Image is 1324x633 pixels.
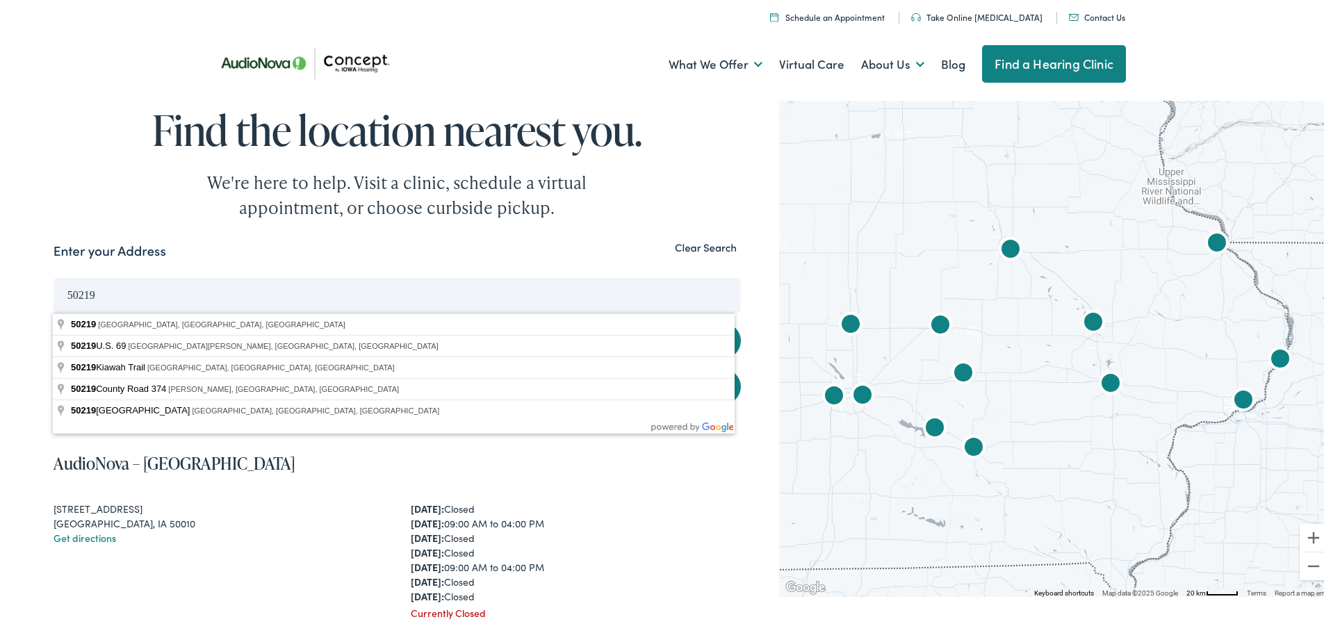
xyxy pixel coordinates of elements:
a: Find a Hearing Clinic [982,42,1126,80]
button: Keyboard shortcuts [1034,586,1094,595]
span: Kiawah Trail [71,359,147,370]
a: AudioNova – [GEOGRAPHIC_DATA] [54,449,295,472]
div: Concept by Iowa Hearing by AudioNova [957,429,990,463]
img: Google [783,576,828,594]
strong: [DATE]: [411,528,444,542]
span: 50219 [71,338,96,348]
span: [GEOGRAPHIC_DATA], [GEOGRAPHIC_DATA], [GEOGRAPHIC_DATA] [147,361,395,369]
span: 20 km [1186,586,1206,594]
span: [GEOGRAPHIC_DATA][PERSON_NAME], [GEOGRAPHIC_DATA], [GEOGRAPHIC_DATA] [129,339,439,347]
div: Closed 09:00 AM to 04:00 PM Closed Closed 09:00 AM to 04:00 PM Closed Closed [411,499,741,601]
span: 50219 [71,402,96,413]
strong: [DATE]: [411,586,444,600]
strong: [DATE]: [411,543,444,557]
span: 50219 [71,316,96,327]
span: 50219 [71,359,96,370]
button: Map Scale: 20 km per 43 pixels [1182,584,1243,594]
span: [GEOGRAPHIC_DATA], [GEOGRAPHIC_DATA], [GEOGRAPHIC_DATA] [98,318,345,326]
span: County Road 374 [71,381,168,391]
span: Map data ©2025 Google [1102,586,1178,594]
a: Take Online [MEDICAL_DATA] [911,8,1043,20]
div: AudioNova [1264,341,1297,375]
a: What We Offer [669,36,762,88]
strong: [DATE]: [411,513,444,527]
img: utility icon [1069,11,1079,18]
div: Concept by Iowa Hearing by AudioNova [918,410,951,443]
div: AudioNova [1227,382,1260,416]
strong: [DATE]: [411,557,444,571]
strong: [DATE]: [411,499,444,513]
a: About Us [861,36,924,88]
input: Enter your address or zip code [54,275,741,310]
div: AudioNova [994,231,1027,265]
div: AudioNova [1077,304,1110,338]
span: [GEOGRAPHIC_DATA], [GEOGRAPHIC_DATA], [GEOGRAPHIC_DATA] [192,404,439,412]
strong: [DATE]: [411,572,444,586]
div: Concept by Iowa Hearing by AudioNova [947,355,980,388]
span: 50219 [71,381,96,391]
span: U.S. 69 [71,338,129,348]
img: A calendar icon to schedule an appointment at Concept by Iowa Hearing. [770,10,778,19]
div: Concept by Iowa Hearing by AudioNova [834,306,867,340]
div: [GEOGRAPHIC_DATA], IA 50010 [54,513,384,528]
div: Concept by Iowa Hearing by AudioNova [1200,225,1234,258]
a: Blog [941,36,965,88]
div: AudioNova [1094,365,1127,399]
img: utility icon [911,10,921,19]
a: Terms (opens in new tab) [1247,586,1266,594]
div: [STREET_ADDRESS] [54,499,384,513]
div: We're here to help. Visit a clinic, schedule a virtual appointment, or choose curbside pickup. [174,167,619,217]
span: [GEOGRAPHIC_DATA] [71,402,192,413]
a: Open this area in Google Maps (opens a new window) [783,576,828,594]
a: Schedule an Appointment [770,8,885,20]
label: Enter your Address [54,238,166,258]
div: AudioNova [817,378,851,411]
h1: Find the location nearest you. [54,104,741,150]
a: Contact Us [1069,8,1125,20]
a: Get directions [54,528,116,542]
div: AudioNova [924,307,957,340]
span: [PERSON_NAME], [GEOGRAPHIC_DATA], [GEOGRAPHIC_DATA] [168,382,399,391]
div: AudioNova [846,377,879,411]
a: Virtual Care [779,36,844,88]
div: Currently Closed [411,603,741,618]
button: Clear Search [671,238,741,252]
